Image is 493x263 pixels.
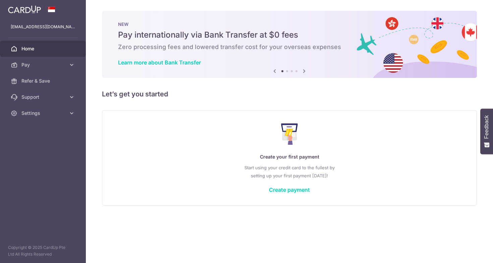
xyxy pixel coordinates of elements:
h5: Let’s get you started [102,89,477,99]
span: Feedback [484,115,490,139]
span: Settings [21,110,66,117]
span: Refer & Save [21,78,66,84]
img: CardUp [8,5,41,13]
p: [EMAIL_ADDRESS][DOMAIN_NAME] [11,24,75,30]
span: Pay [21,61,66,68]
a: Create payment [269,186,310,193]
p: Start using your credit card to the fullest by setting up your first payment [DATE]! [116,164,463,180]
img: Bank transfer banner [102,11,477,78]
h5: Pay internationally via Bank Transfer at $0 fees [118,30,461,40]
span: Home [21,45,66,52]
p: NEW [118,21,461,27]
a: Learn more about Bank Transfer [118,59,201,66]
img: Make Payment [281,123,298,145]
h6: Zero processing fees and lowered transfer cost for your overseas expenses [118,43,461,51]
button: Feedback - Show survey [480,108,493,154]
p: Create your first payment [116,153,463,161]
span: Support [21,94,66,100]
